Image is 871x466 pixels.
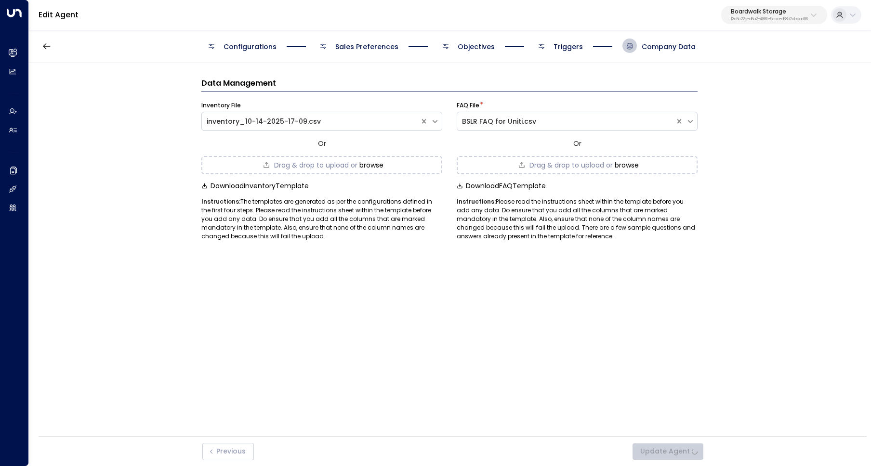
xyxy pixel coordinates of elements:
[335,42,398,52] span: Sales Preferences
[457,197,698,241] p: Please read the instructions sheet within the template before you add any data. Do ensure that yo...
[457,101,479,110] label: FAQ File
[211,182,309,190] span: Download Inventory Template
[207,116,415,127] div: inventory_10-14-2025-17-09.csv
[201,182,309,190] button: DownloadInventoryTemplate
[274,162,357,168] span: Drag & drop to upload or
[457,197,496,206] b: Instructions:
[458,42,495,52] span: Objectives
[642,42,696,52] span: Company Data
[224,42,277,52] span: Configurations
[731,9,808,14] p: Boardwalk Storage
[201,197,442,241] p: The templates are generated as per the configurations defined in the first four steps. Please rea...
[466,182,546,190] span: Download FAQ Template
[201,101,241,110] label: Inventory File
[573,139,581,148] span: Or
[359,161,383,169] button: browse
[554,42,583,52] span: Triggers
[457,182,546,190] button: DownloadFAQTemplate
[731,17,808,21] p: 13c6c22d-d6a2-4885-9cca-d38d2cbbad86
[529,162,613,168] span: Drag & drop to upload or
[462,116,670,127] div: BSLR FAQ for Uniti.csv
[201,197,240,206] b: Instructions:
[721,6,827,24] button: Boardwalk Storage13c6c22d-d6a2-4885-9cca-d38d2cbbad86
[201,78,698,91] h3: Data Management
[39,9,79,20] a: Edit Agent
[615,161,639,169] button: browse
[318,139,326,148] span: Or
